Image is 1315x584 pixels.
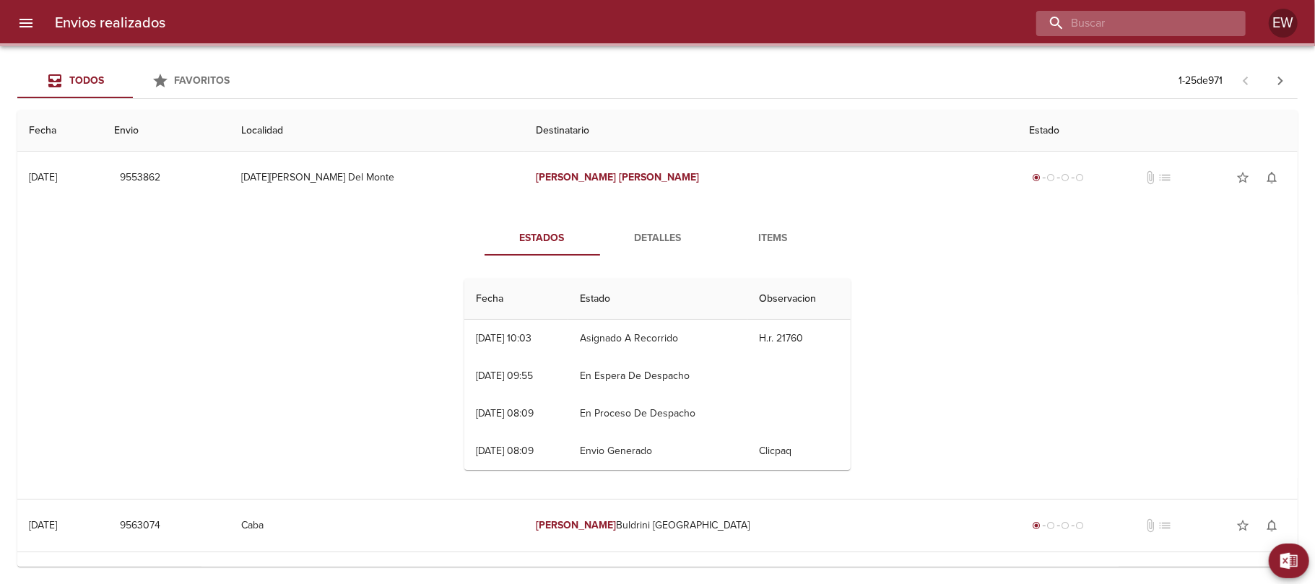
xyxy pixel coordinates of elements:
div: Tabs detalle de guia [485,221,831,256]
button: Activar notificaciones [1257,511,1286,540]
span: radio_button_checked [1033,173,1041,182]
td: H.r. 21760 [747,320,851,357]
td: Envio Generado [568,432,747,470]
span: radio_button_unchecked [1062,173,1070,182]
th: Estado [1018,110,1298,152]
div: Tabs Envios [17,64,248,98]
span: radio_button_checked [1033,521,1041,530]
td: En Espera De Despacho [568,357,747,395]
span: No tiene pedido asociado [1158,518,1172,533]
em: [PERSON_NAME] [536,171,616,183]
span: No tiene documentos adjuntos [1143,170,1158,185]
button: 9553862 [115,165,167,191]
span: 9563074 [121,517,161,535]
div: [DATE] [29,171,57,183]
button: Exportar Excel [1269,544,1309,578]
div: EW [1269,9,1298,38]
div: Generado [1030,170,1088,185]
th: Fecha [464,279,568,320]
span: No tiene documentos adjuntos [1143,518,1158,533]
td: Asignado A Recorrido [568,320,747,357]
th: Fecha [17,110,103,152]
div: [DATE] 09:55 [476,370,533,382]
div: [DATE] [29,519,57,531]
h6: Envios realizados [55,12,165,35]
span: 9553862 [121,169,161,187]
th: Estado [568,279,747,320]
span: Items [724,230,823,248]
th: Localidad [230,110,525,152]
span: Estados [493,230,591,248]
span: Pagina siguiente [1263,64,1298,98]
span: radio_button_unchecked [1062,521,1070,530]
table: Tabla de seguimiento [464,279,851,470]
div: Abrir información de usuario [1269,9,1298,38]
div: [DATE] 10:03 [476,332,531,344]
p: 1 - 25 de 971 [1179,74,1223,88]
span: Favoritos [175,74,230,87]
span: notifications_none [1264,518,1279,533]
span: star_border [1236,518,1250,533]
th: Destinatario [524,110,1017,152]
span: radio_button_unchecked [1076,173,1085,182]
button: Agregar a favoritos [1228,511,1257,540]
td: Clicpaq [747,432,851,470]
span: star_border [1236,170,1250,185]
span: notifications_none [1264,170,1279,185]
div: [DATE] 08:09 [476,445,534,457]
div: [DATE] 08:09 [476,407,534,419]
span: Pagina anterior [1228,73,1263,87]
span: Todos [69,74,104,87]
span: radio_button_unchecked [1076,521,1085,530]
button: Agregar a favoritos [1228,163,1257,192]
input: buscar [1036,11,1221,36]
td: [DATE][PERSON_NAME] Del Monte [230,152,525,204]
td: Buldrini [GEOGRAPHIC_DATA] [524,500,1017,552]
td: En Proceso De Despacho [568,395,747,432]
span: No tiene pedido asociado [1158,170,1172,185]
th: Envio [103,110,230,152]
span: radio_button_unchecked [1047,521,1056,530]
button: Activar notificaciones [1257,163,1286,192]
span: Detalles [609,230,707,248]
span: radio_button_unchecked [1047,173,1056,182]
div: Generado [1030,518,1088,533]
th: Observacion [747,279,851,320]
em: [PERSON_NAME] [619,171,699,183]
em: [PERSON_NAME] [536,519,616,531]
button: 9563074 [115,513,167,539]
td: Caba [230,500,525,552]
button: menu [9,6,43,40]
